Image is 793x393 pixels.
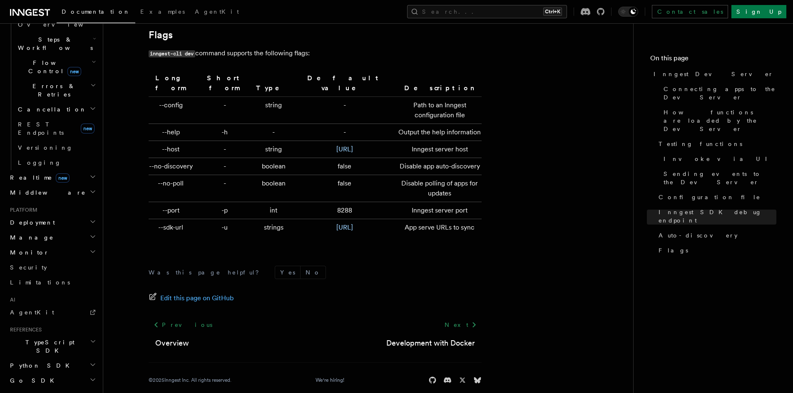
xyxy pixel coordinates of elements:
[155,337,189,349] a: Overview
[7,326,42,333] span: References
[149,50,195,57] code: inngest-cli dev
[395,175,481,202] td: Disable polling of apps for updates
[7,297,15,303] span: AI
[655,243,776,258] a: Flags
[10,264,47,271] span: Security
[7,260,98,275] a: Security
[659,208,776,225] span: Inngest SDK debug endpoint
[660,105,776,136] a: How functions are loaded by the Dev Server
[149,158,197,175] td: --no-discovery
[294,202,395,219] td: 8288
[7,230,98,245] button: Manage
[664,85,776,101] span: Connecting apps to the Dev Server
[253,202,294,219] td: int
[294,97,395,124] td: -
[440,317,482,332] a: Next
[664,170,776,186] span: Sending events to the Dev Server
[15,35,93,52] span: Steps & Workflows
[196,124,253,141] td: -h
[207,74,243,92] strong: Short form
[253,219,294,236] td: strings
[395,219,481,236] td: App serve URLs to sync
[618,7,638,17] button: Toggle dark mode
[196,97,253,124] td: -
[294,158,395,175] td: false
[15,17,98,32] a: Overview
[7,248,49,257] span: Monitor
[655,190,776,205] a: Configuration file
[7,361,75,370] span: Python SDK
[395,158,481,175] td: Disable app auto-discovery
[15,32,98,55] button: Steps & Workflows
[155,74,186,92] strong: Long form
[7,338,90,355] span: TypeScript SDK
[395,141,481,158] td: Inngest server host
[654,70,773,78] span: Inngest Dev Server
[7,335,98,358] button: TypeScript SDK
[659,193,761,201] span: Configuration file
[81,124,94,133] span: new
[195,8,239,15] span: AgentKit
[190,2,244,22] a: AgentKit
[543,7,562,16] kbd: Ctrl+K
[18,144,73,151] span: Versioning
[395,97,481,124] td: Path to an Inngest configuration file
[395,124,481,141] td: Output the help information
[275,266,300,279] button: Yes
[196,175,253,202] td: -
[149,202,197,219] td: --port
[15,59,92,75] span: Flow Control
[149,175,197,202] td: --no-poll
[18,159,61,166] span: Logging
[149,268,265,277] p: Was this page helpful?
[15,105,87,114] span: Cancellation
[307,74,382,92] strong: Default value
[395,202,481,219] td: Inngest server port
[731,5,786,18] a: Sign Up
[301,266,326,279] button: No
[660,82,776,105] a: Connecting apps to the Dev Server
[7,305,98,320] a: AgentKit
[7,275,98,290] a: Limitations
[149,47,482,59] p: command supports the following flags:
[196,202,253,219] td: -p
[15,140,98,155] a: Versioning
[7,373,98,388] button: Go SDK
[196,158,253,175] td: -
[7,188,86,197] span: Middleware
[15,82,90,99] span: Errors & Retries
[650,67,776,82] a: Inngest Dev Server
[10,279,70,286] span: Limitations
[196,219,253,236] td: -u
[149,29,173,41] a: Flags
[149,97,197,124] td: --config
[18,21,104,28] span: Overview
[659,231,738,240] span: Auto-discovery
[15,102,98,117] button: Cancellation
[7,358,98,373] button: Python SDK
[664,108,776,133] span: How functions are loaded by the Dev Server
[196,141,253,158] td: -
[253,175,294,202] td: boolean
[655,205,776,228] a: Inngest SDK debug endpoint
[7,185,98,200] button: Middleware
[652,5,728,18] a: Contact sales
[149,292,234,304] a: Edit this page on GitHub
[7,173,70,182] span: Realtime
[655,228,776,243] a: Auto-discovery
[149,141,197,158] td: --host
[15,79,98,102] button: Errors & Retries
[336,223,353,231] a: [URL]
[256,84,291,92] strong: Type
[149,124,197,141] td: --help
[650,53,776,67] h4: On this page
[664,155,774,163] span: Invoke via UI
[253,124,294,141] td: -
[386,337,475,349] a: Development with Docker
[659,246,688,255] span: Flags
[404,84,475,92] strong: Description
[18,121,64,136] span: REST Endpoints
[253,141,294,158] td: string
[15,117,98,140] a: REST Endpointsnew
[655,136,776,151] a: Testing functions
